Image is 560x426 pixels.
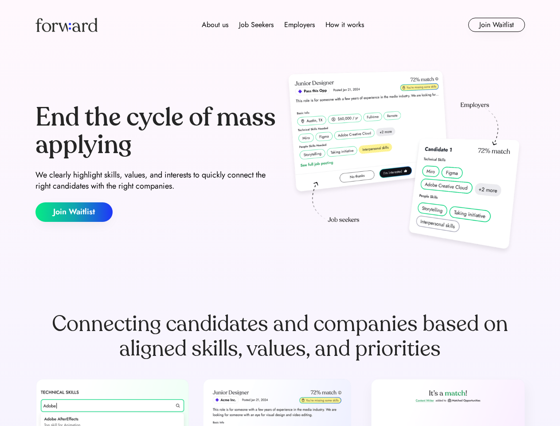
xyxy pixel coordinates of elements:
div: About us [202,20,228,30]
div: End the cycle of mass applying [35,104,277,158]
button: Join Waitlist [35,202,113,222]
button: Join Waitlist [468,18,525,32]
div: Employers [284,20,315,30]
div: Connecting candidates and companies based on aligned skills, values, and priorities [35,312,525,361]
div: How it works [325,20,364,30]
img: Forward logo [35,18,98,32]
div: Job Seekers [239,20,274,30]
img: hero-image.png [284,67,525,258]
div: We clearly highlight skills, values, and interests to quickly connect the right candidates with t... [35,170,277,192]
